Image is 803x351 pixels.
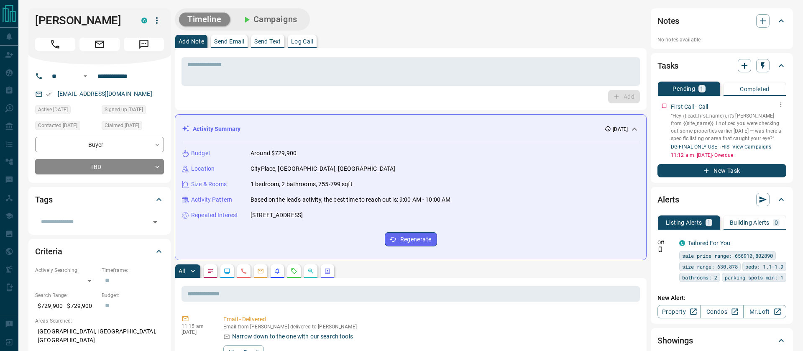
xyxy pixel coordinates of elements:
span: Signed up [DATE] [105,105,143,114]
svg: Notes [207,268,214,274]
p: Off [657,239,674,246]
span: Claimed [DATE] [105,121,139,130]
svg: Lead Browsing Activity [224,268,230,274]
p: CityPlace, [GEOGRAPHIC_DATA], [GEOGRAPHIC_DATA] [251,164,395,173]
p: All [179,268,185,274]
p: Timeframe: [102,266,164,274]
p: Based on the lead's activity, the best time to reach out is: 9:00 AM - 10:00 AM [251,195,450,204]
p: 1 [700,86,703,92]
a: [EMAIL_ADDRESS][DOMAIN_NAME] [58,90,152,97]
p: “Hey {{lead_first_name}}, it’s [PERSON_NAME] from {{site_name}}. I noticed you were checking out ... [671,112,786,142]
span: Contacted [DATE] [38,121,77,130]
a: DG FINAL ONLY USE THIS- View Campaigns [671,144,771,150]
p: No notes available [657,36,786,44]
a: Mr.Loft [743,305,786,318]
div: Tags [35,190,164,210]
p: Around $729,900 [251,149,297,158]
p: [GEOGRAPHIC_DATA], [GEOGRAPHIC_DATA], [GEOGRAPHIC_DATA] [35,325,164,347]
p: First Call - Call [671,102,708,111]
span: size range: 630,878 [682,262,738,271]
p: $729,900 - $729,900 [35,299,97,313]
p: Actively Searching: [35,266,97,274]
h2: Tasks [657,59,678,72]
p: 11:12 a.m. [DATE] - Overdue [671,151,786,159]
p: Budget [191,149,210,158]
h2: Alerts [657,193,679,206]
div: Activity Summary[DATE] [182,121,639,137]
p: Repeated Interest [191,211,238,220]
button: New Task [657,164,786,177]
h2: Notes [657,14,679,28]
p: Add Note [179,38,204,44]
span: parking spots min: 1 [725,273,783,282]
div: TBD [35,159,164,174]
p: 1 bedroom, 2 bathrooms, 755-799 sqft [251,180,353,189]
div: Notes [657,11,786,31]
p: Email - Delivered [223,315,637,324]
button: Regenerate [385,232,437,246]
span: Call [35,38,75,51]
p: Size & Rooms [191,180,227,189]
div: Criteria [35,241,164,261]
svg: Listing Alerts [274,268,281,274]
svg: Calls [240,268,247,274]
h2: Tags [35,193,52,206]
button: Timeline [179,13,230,26]
p: Activity Pattern [191,195,232,204]
span: Active [DATE] [38,105,68,114]
button: Campaigns [233,13,306,26]
div: Tasks [657,56,786,76]
svg: Requests [291,268,297,274]
p: Activity Summary [193,125,240,133]
button: Open [80,71,90,81]
h1: [PERSON_NAME] [35,14,129,27]
div: Showings [657,331,786,351]
svg: Push Notification Only [657,246,663,252]
div: Wed Aug 06 2025 [35,105,97,117]
span: Message [124,38,164,51]
p: 0 [775,220,778,225]
div: Wed Aug 06 2025 [35,121,97,133]
button: Open [149,216,161,228]
p: Pending [673,86,695,92]
p: [STREET_ADDRESS] [251,211,303,220]
p: Completed [740,86,770,92]
p: Search Range: [35,292,97,299]
p: Email from [PERSON_NAME] delivered to [PERSON_NAME] [223,324,637,330]
p: Listing Alerts [666,220,702,225]
p: [DATE] [182,329,211,335]
p: Building Alerts [730,220,770,225]
p: Log Call [291,38,313,44]
p: New Alert: [657,294,786,302]
p: Send Email [214,38,244,44]
p: 1 [707,220,711,225]
div: condos.ca [141,18,147,23]
span: beds: 1.1-1.9 [745,262,783,271]
div: Buyer [35,137,164,152]
span: Email [79,38,120,51]
h2: Showings [657,334,693,347]
a: Property [657,305,701,318]
span: bathrooms: 2 [682,273,717,282]
div: Wed Aug 06 2025 [102,121,164,133]
div: Wed Aug 06 2025 [102,105,164,117]
svg: Opportunities [307,268,314,274]
p: Send Text [254,38,281,44]
p: Narrow down to the one with our search tools [232,332,353,341]
p: Budget: [102,292,164,299]
svg: Agent Actions [324,268,331,274]
p: Areas Searched: [35,317,164,325]
svg: Emails [257,268,264,274]
p: 11:15 am [182,323,211,329]
p: [DATE] [613,126,628,133]
a: Tailored For You [688,240,730,246]
a: Condos [700,305,743,318]
h2: Criteria [35,245,62,258]
div: condos.ca [679,240,685,246]
div: Alerts [657,190,786,210]
p: Location [191,164,215,173]
svg: Email Verified [46,91,52,97]
span: sale price range: 656910,802890 [682,251,773,260]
